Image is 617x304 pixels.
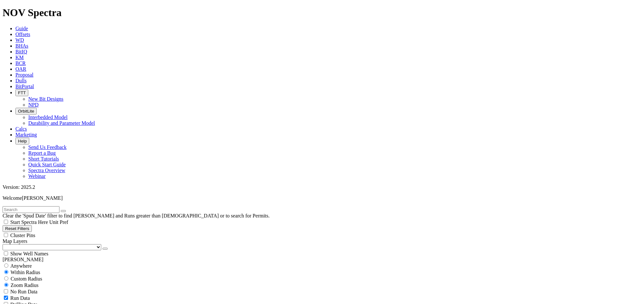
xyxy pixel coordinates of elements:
[15,138,29,144] button: Help
[28,96,63,102] a: New Bit Designs
[10,263,32,269] span: Anywhere
[11,276,42,281] span: Custom Radius
[22,195,63,201] span: [PERSON_NAME]
[15,26,28,31] a: Guide
[10,233,35,238] span: Cluster Pins
[28,120,95,126] a: Durability and Parameter Model
[28,162,66,167] a: Quick Start Guide
[3,213,270,218] span: Clear the 'Spud Date' filter to find [PERSON_NAME] and Runs greater than [DEMOGRAPHIC_DATA] or to...
[3,225,32,232] button: Reset Filters
[15,66,26,72] a: OAR
[15,60,26,66] a: BCR
[28,102,39,107] a: NPD
[18,90,26,95] span: FTT
[28,156,59,161] a: Short Tutorials
[15,126,27,132] a: Calcs
[15,132,37,137] a: Marketing
[10,295,30,301] span: Run Data
[10,251,48,256] span: Show Well Names
[3,7,614,19] h1: NOV Spectra
[3,195,614,201] p: Welcome
[28,168,65,173] a: Spectra Overview
[4,220,8,224] input: Start Spectra Here
[15,84,34,89] a: BitPortal
[15,32,30,37] a: Offsets
[15,43,28,49] a: BHAs
[3,184,614,190] div: Version: 2025.2
[10,219,48,225] span: Start Spectra Here
[28,144,67,150] a: Send Us Feedback
[15,37,24,43] a: WD
[49,219,68,225] span: Unit Pref
[15,78,27,83] a: Dulls
[11,282,39,288] span: Zoom Radius
[11,270,40,275] span: Within Radius
[3,238,27,244] span: Map Layers
[28,173,46,179] a: Webinar
[15,49,27,54] a: BitIQ
[15,72,33,78] a: Proposal
[28,115,67,120] a: Interbedded Model
[15,89,28,96] button: FTT
[15,55,24,60] a: KM
[15,108,37,115] button: OrbitLite
[10,289,37,294] span: No Run Data
[3,257,614,263] div: [PERSON_NAME]
[28,150,56,156] a: Report a Bug
[18,139,27,143] span: Help
[18,109,34,114] span: OrbitLite
[3,206,59,213] input: Search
